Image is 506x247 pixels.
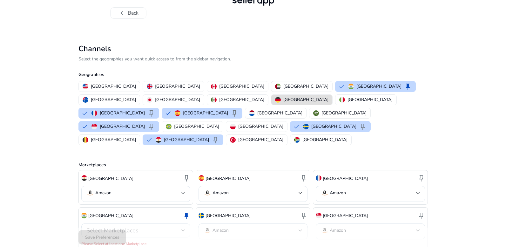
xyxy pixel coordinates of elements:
[156,137,161,143] img: eg.svg
[316,175,321,181] img: fr.svg
[86,189,94,197] img: amazon.svg
[110,7,146,19] button: chevron_leftBack
[231,109,238,117] span: keep
[81,175,87,181] img: eg.svg
[78,44,428,53] h2: Channels
[347,96,393,103] p: [GEOGRAPHIC_DATA]
[78,71,428,78] p: Geographies
[238,123,283,130] p: [GEOGRAPHIC_DATA]
[183,174,190,182] span: keep
[323,212,368,219] p: [GEOGRAPHIC_DATA]
[339,97,345,103] img: it.svg
[199,213,204,218] img: se.svg
[211,97,217,103] img: mx.svg
[83,137,88,143] img: be.svg
[230,124,236,129] img: pl.svg
[323,175,368,182] p: [GEOGRAPHIC_DATA]
[321,189,328,197] img: amazon.svg
[183,110,228,116] p: [GEOGRAPHIC_DATA]
[275,84,281,89] img: ae.svg
[147,84,152,89] img: uk.svg
[78,161,428,168] p: Marketplaces
[199,175,204,181] img: es.svg
[118,9,126,17] span: chevron_left
[211,84,217,89] img: ca.svg
[321,227,328,234] img: amazon.svg
[311,123,356,130] p: [GEOGRAPHIC_DATA]
[164,136,209,143] p: [GEOGRAPHIC_DATA]
[348,84,354,89] img: in.svg
[183,212,190,219] span: keep
[219,96,264,103] p: [GEOGRAPHIC_DATA]
[219,83,264,90] p: [GEOGRAPHIC_DATA]
[204,189,211,197] img: amazon.svg
[313,110,319,116] img: sa.svg
[155,83,200,90] p: [GEOGRAPHIC_DATA]
[257,110,302,116] p: [GEOGRAPHIC_DATA]
[95,190,111,196] p: Amazon
[302,136,347,143] p: [GEOGRAPHIC_DATA]
[417,174,425,182] span: keep
[91,136,136,143] p: [GEOGRAPHIC_DATA]
[100,123,145,130] p: [GEOGRAPHIC_DATA]
[283,83,328,90] p: [GEOGRAPHIC_DATA]
[404,83,412,90] span: keep
[321,110,367,116] p: [GEOGRAPHIC_DATA]
[206,212,251,219] p: [GEOGRAPHIC_DATA]
[91,110,97,116] img: fr.svg
[78,56,428,62] p: Select the geographies you want quick access to from the sidebar navigation.
[359,123,367,130] span: keep
[91,124,97,129] img: sg.svg
[249,110,255,116] img: nl.svg
[212,136,219,144] span: keep
[83,84,88,89] img: us.svg
[275,97,281,103] img: de.svg
[356,83,401,90] p: [GEOGRAPHIC_DATA]
[175,110,180,116] img: es.svg
[283,96,328,103] p: [GEOGRAPHIC_DATA]
[213,190,229,196] p: Amazon
[330,190,346,196] p: Amazon
[147,123,155,130] span: keep
[83,97,88,103] img: au.svg
[303,124,309,129] img: se.svg
[91,96,136,103] p: [GEOGRAPHIC_DATA]
[100,110,145,116] p: [GEOGRAPHIC_DATA]
[88,212,133,219] p: [GEOGRAPHIC_DATA]
[206,175,251,182] p: [GEOGRAPHIC_DATA]
[204,227,211,234] img: amazon.svg
[300,174,307,182] span: keep
[300,212,307,219] span: keep
[81,213,87,218] img: in.svg
[417,212,425,219] span: keep
[155,96,200,103] p: [GEOGRAPHIC_DATA]
[91,83,136,90] p: [GEOGRAPHIC_DATA]
[88,175,133,182] p: [GEOGRAPHIC_DATA]
[238,136,283,143] p: [GEOGRAPHIC_DATA]
[230,137,236,143] img: tr.svg
[147,109,155,117] span: keep
[166,124,172,129] img: br.svg
[147,97,152,103] img: jp.svg
[174,123,219,130] p: [GEOGRAPHIC_DATA]
[316,213,321,218] img: sg.svg
[294,137,300,143] img: za.svg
